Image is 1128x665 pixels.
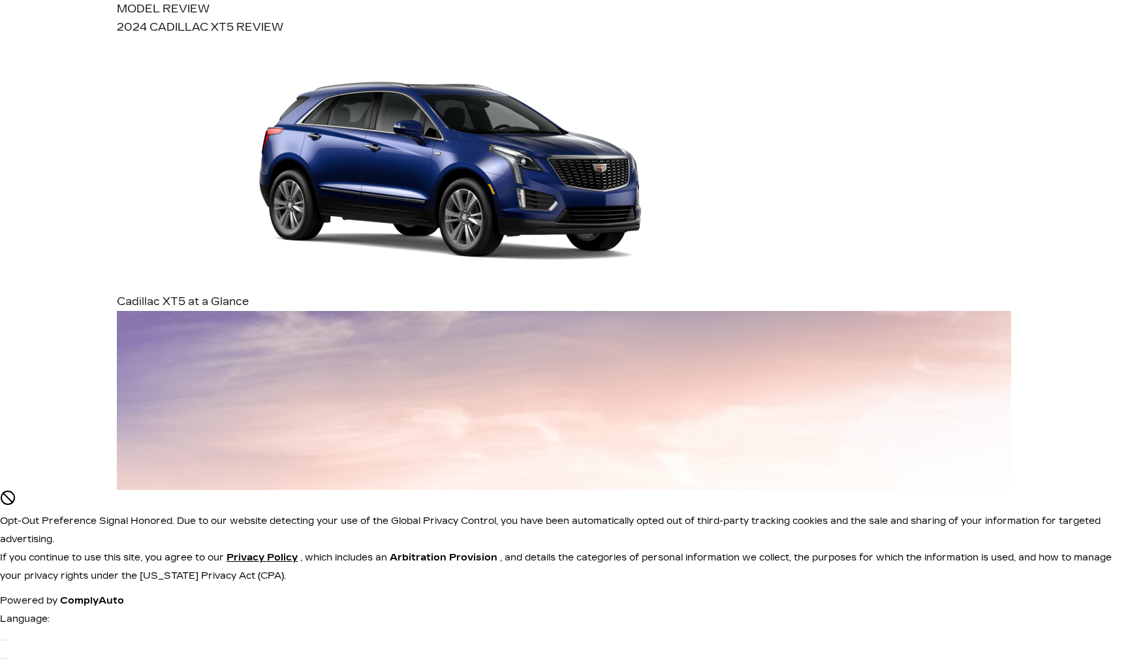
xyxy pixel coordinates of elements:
div: Cadillac XT5 at a Glance [117,293,1011,311]
img: XT5 [117,37,770,293]
a: Privacy Policy [227,552,300,563]
div: 2024 CADILLAC XT5 REVIEW [117,18,1011,37]
u: Privacy Policy [227,552,298,563]
a: ComplyAuto [60,595,124,606]
strong: Arbitration Provision [390,552,497,563]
